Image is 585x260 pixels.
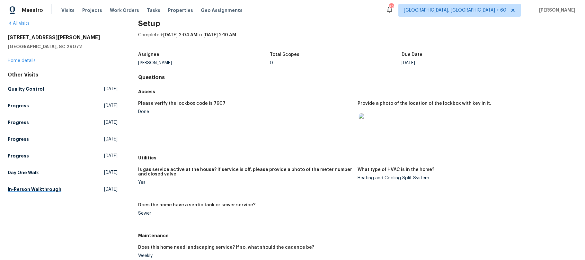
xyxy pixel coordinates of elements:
[138,254,353,258] div: Weekly
[8,119,29,126] h5: Progress
[8,150,118,162] a: Progress[DATE]
[8,184,118,195] a: In-Person Walkthrough[DATE]
[8,103,29,109] h5: Progress
[104,186,118,193] span: [DATE]
[104,153,118,159] span: [DATE]
[358,167,434,172] h5: What type of HVAC is in the home?
[402,52,422,57] h5: Due Date
[402,61,533,65] div: [DATE]
[8,21,30,26] a: All visits
[138,232,577,239] h5: Maintenance
[168,7,193,13] span: Properties
[536,7,575,13] span: [PERSON_NAME]
[8,167,118,178] a: Day One Walk[DATE]
[404,7,506,13] span: [GEOGRAPHIC_DATA], [GEOGRAPHIC_DATA] + 60
[104,103,118,109] span: [DATE]
[8,34,118,41] h2: [STREET_ADDRESS][PERSON_NAME]
[270,61,402,65] div: 0
[138,61,270,65] div: [PERSON_NAME]
[358,176,572,180] div: Heating and Cooling Split System
[389,4,394,10] div: 825
[8,83,118,95] a: Quality Control[DATE]
[147,8,160,13] span: Tasks
[138,167,353,176] h5: Is gas service active at the house? If service is off, please provide a photo of the meter number...
[8,86,44,92] h5: Quality Control
[138,20,577,27] h2: Setup
[8,169,39,176] h5: Day One Walk
[138,52,159,57] h5: Assignee
[8,72,118,78] div: Other Visits
[8,136,29,142] h5: Progress
[8,100,118,112] a: Progress[DATE]
[138,101,226,106] h5: Please verify the lockbox code is 7907
[138,180,353,185] div: Yes
[138,155,577,161] h5: Utilities
[138,74,577,81] h4: Questions
[8,133,118,145] a: Progress[DATE]
[138,32,577,49] div: Completed: to
[8,153,29,159] h5: Progress
[138,88,577,95] h5: Access
[8,117,118,128] a: Progress[DATE]
[82,7,102,13] span: Projects
[104,86,118,92] span: [DATE]
[104,136,118,142] span: [DATE]
[8,43,118,50] h5: [GEOGRAPHIC_DATA], SC 29072
[163,33,197,37] span: [DATE] 2:04 AM
[203,33,236,37] span: [DATE] 2:10 AM
[358,101,491,106] h5: Provide a photo of the location of the lockbox with key in it.
[138,110,353,114] div: Done
[138,245,314,250] h5: Does this home need landscaping service? If so, what should the cadence be?
[104,169,118,176] span: [DATE]
[201,7,243,13] span: Geo Assignments
[8,186,61,193] h5: In-Person Walkthrough
[104,119,118,126] span: [DATE]
[8,58,36,63] a: Home details
[61,7,75,13] span: Visits
[22,7,43,13] span: Maestro
[138,211,353,216] div: Sewer
[270,52,299,57] h5: Total Scopes
[138,203,255,207] h5: Does the home have a septic tank or sewer service?
[110,7,139,13] span: Work Orders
